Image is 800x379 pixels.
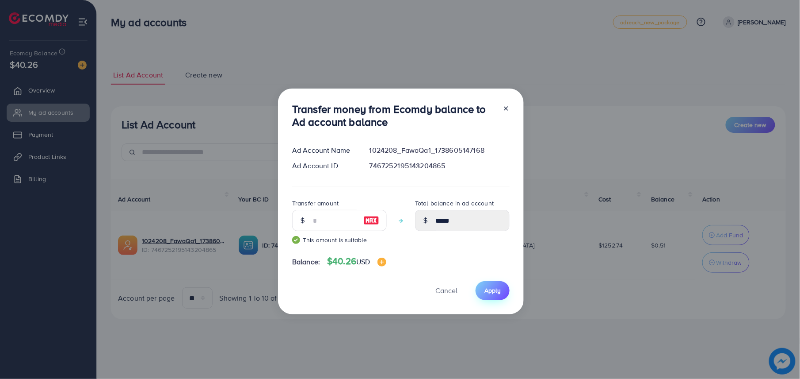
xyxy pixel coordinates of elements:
[363,215,379,226] img: image
[415,199,494,208] label: Total balance in ad account
[356,257,370,267] span: USD
[292,236,387,244] small: This amount is suitable
[476,281,510,300] button: Apply
[292,257,320,267] span: Balance:
[285,161,362,171] div: Ad Account ID
[362,161,517,171] div: 7467252195143204865
[484,286,501,295] span: Apply
[424,281,469,300] button: Cancel
[362,145,517,155] div: 1024208_FawaQa1_1738605147168
[377,258,386,267] img: image
[435,286,457,295] span: Cancel
[292,103,495,128] h3: Transfer money from Ecomdy balance to Ad account balance
[292,199,339,208] label: Transfer amount
[327,256,386,267] h4: $40.26
[285,145,362,155] div: Ad Account Name
[292,236,300,244] img: guide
